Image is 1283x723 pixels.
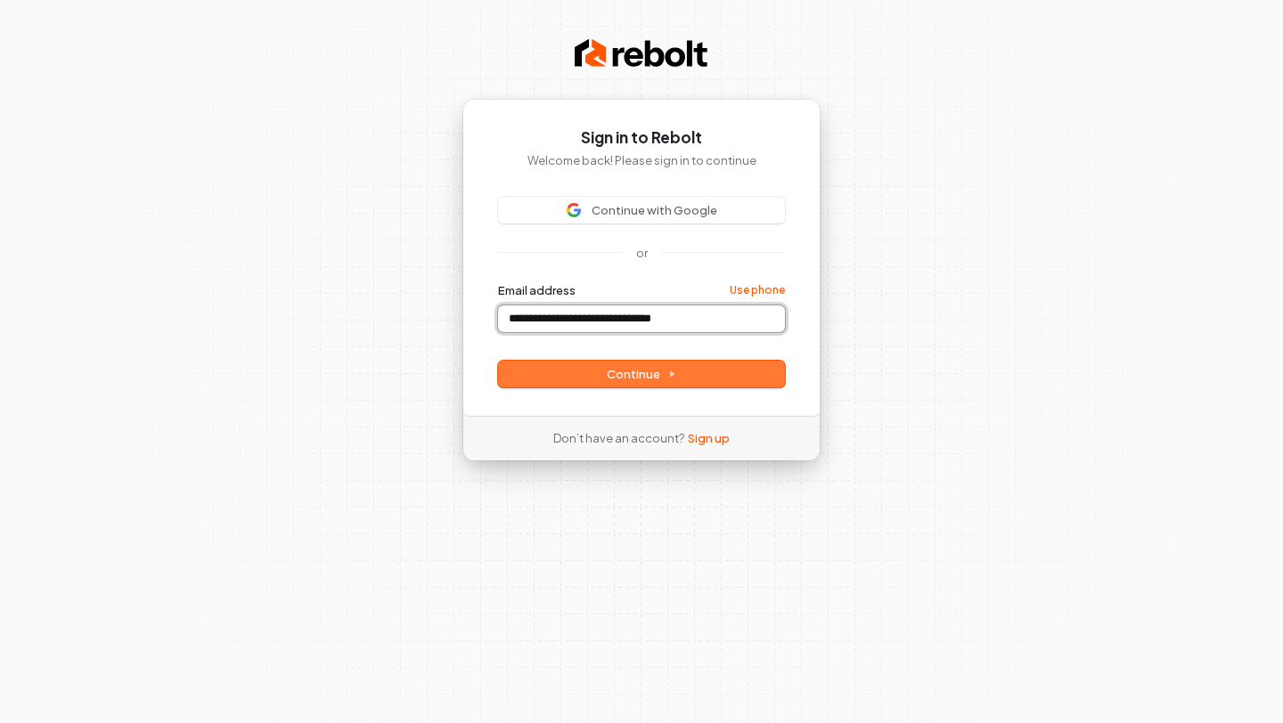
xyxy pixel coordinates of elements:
[636,245,648,261] p: or
[575,36,708,71] img: Rebolt Logo
[553,430,684,446] span: Don’t have an account?
[498,282,576,298] label: Email address
[498,361,785,387] button: Continue
[498,152,785,168] p: Welcome back! Please sign in to continue
[688,430,730,446] a: Sign up
[498,127,785,149] h1: Sign in to Rebolt
[592,202,717,218] span: Continue with Google
[567,203,581,217] img: Sign in with Google
[498,197,785,223] button: Sign in with GoogleContinue with Google
[607,366,676,382] span: Continue
[730,283,785,297] a: Use phone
